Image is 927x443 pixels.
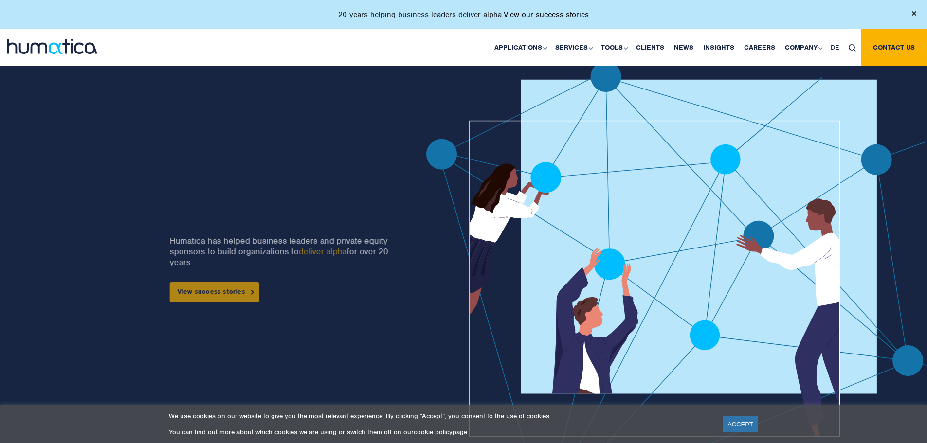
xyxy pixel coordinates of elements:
[831,43,839,52] span: DE
[504,10,589,19] a: View our success stories
[338,10,589,19] p: 20 years helping business leaders deliver alpha.
[669,29,698,66] a: News
[490,29,550,66] a: Applications
[631,29,669,66] a: Clients
[251,290,254,294] img: arrowicon
[723,416,758,432] a: ACCEPT
[826,29,844,66] a: DE
[414,428,453,436] a: cookie policy
[7,39,97,54] img: logo
[698,29,739,66] a: Insights
[550,29,596,66] a: Services
[739,29,780,66] a: Careers
[298,246,346,257] a: deliver alpha
[169,428,710,436] p: You can find out more about which cookies we are using or switch them off on our page.
[596,29,631,66] a: Tools
[849,44,856,52] img: search_icon
[861,29,927,66] a: Contact us
[780,29,826,66] a: Company
[169,282,259,302] a: View success stories
[169,235,395,267] p: Humatica has helped business leaders and private equity sponsors to build organizations to for ov...
[169,412,710,420] p: We use cookies on our website to give you the most relevant experience. By clicking “Accept”, you...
